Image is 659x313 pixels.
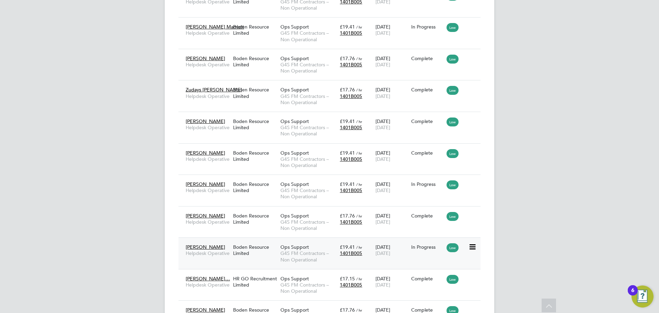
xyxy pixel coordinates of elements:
[280,30,336,42] span: G4S FM Contractors – Non Operational
[356,308,362,313] span: / hr
[231,241,279,260] div: Boden Resource Limited
[447,243,459,252] span: Low
[231,115,279,134] div: Boden Resource Limited
[340,62,362,68] span: 1401B005
[186,276,230,282] span: [PERSON_NAME]…
[631,290,634,299] div: 6
[447,118,459,126] span: Low
[186,55,225,62] span: [PERSON_NAME]
[411,181,443,187] div: In Progress
[340,87,355,93] span: £17.76
[231,178,279,197] div: Boden Resource Limited
[340,213,355,219] span: £17.76
[375,187,390,193] span: [DATE]
[186,219,230,225] span: Helpdesk Operative
[356,56,362,61] span: / hr
[186,307,225,313] span: [PERSON_NAME]
[340,276,355,282] span: £17.15
[411,276,443,282] div: Complete
[375,282,390,288] span: [DATE]
[340,219,362,225] span: 1401B005
[184,177,481,183] a: [PERSON_NAME]Helpdesk OperativeBoden Resource LimitedOps SupportG4S FM Contractors – Non Operatio...
[356,213,362,219] span: / hr
[447,55,459,64] span: Low
[186,30,230,36] span: Helpdesk Operative
[632,286,654,308] button: Open Resource Center, 6 new notifications
[280,93,336,105] span: G4S FM Contractors – Non Operational
[375,30,390,36] span: [DATE]
[280,55,309,62] span: Ops Support
[186,93,230,99] span: Helpdesk Operative
[231,146,279,166] div: Boden Resource Limited
[375,219,390,225] span: [DATE]
[231,83,279,102] div: Boden Resource Limited
[186,87,242,93] span: Zudays [PERSON_NAME]
[375,124,390,131] span: [DATE]
[374,115,409,134] div: [DATE]
[186,24,244,30] span: [PERSON_NAME] Marriott
[280,282,336,294] span: G4S FM Contractors – Non Operational
[231,272,279,291] div: HR GO Recruitment Limited
[411,24,443,30] div: In Progress
[186,250,230,256] span: Helpdesk Operative
[184,83,481,89] a: Zudays [PERSON_NAME]Helpdesk OperativeBoden Resource LimitedOps SupportG4S FM Contractors – Non O...
[375,250,390,256] span: [DATE]
[280,124,336,137] span: G4S FM Contractors – Non Operational
[374,146,409,166] div: [DATE]
[280,150,309,156] span: Ops Support
[374,52,409,71] div: [DATE]
[184,20,481,26] a: [PERSON_NAME] MarriottHelpdesk OperativeBoden Resource LimitedOps SupportG4S FM Contractors – Non...
[411,87,443,93] div: Complete
[186,282,230,288] span: Helpdesk Operative
[280,24,309,30] span: Ops Support
[411,307,443,313] div: Complete
[356,182,362,187] span: / hr
[375,93,390,99] span: [DATE]
[280,87,309,93] span: Ops Support
[356,24,362,30] span: / hr
[280,118,309,124] span: Ops Support
[340,282,362,288] span: 1401B005
[411,55,443,62] div: Complete
[186,124,230,131] span: Helpdesk Operative
[280,219,336,231] span: G4S FM Contractors – Non Operational
[411,244,443,250] div: In Progress
[340,118,355,124] span: £19.41
[447,149,459,158] span: Low
[374,83,409,102] div: [DATE]
[340,156,362,162] span: 1401B005
[447,23,459,32] span: Low
[184,272,481,278] a: [PERSON_NAME]…Helpdesk OperativeHR GO Recruitment LimitedOps SupportG4S FM Contractors – Non Oper...
[184,52,481,57] a: [PERSON_NAME]Helpdesk OperativeBoden Resource LimitedOps SupportG4S FM Contractors – Non Operatio...
[340,93,362,99] span: 1401B005
[186,181,225,187] span: [PERSON_NAME]
[231,20,279,40] div: Boden Resource Limited
[340,124,362,131] span: 1401B005
[447,86,459,95] span: Low
[447,180,459,189] span: Low
[374,241,409,260] div: [DATE]
[375,156,390,162] span: [DATE]
[374,272,409,291] div: [DATE]
[280,156,336,168] span: G4S FM Contractors – Non Operational
[340,307,355,313] span: £17.76
[186,156,230,162] span: Helpdesk Operative
[186,150,225,156] span: [PERSON_NAME]
[340,187,362,193] span: 1401B005
[184,240,481,246] a: [PERSON_NAME]Helpdesk OperativeBoden Resource LimitedOps SupportG4S FM Contractors – Non Operatio...
[231,209,279,228] div: Boden Resource Limited
[447,275,459,284] span: Low
[356,150,362,156] span: / hr
[280,307,309,313] span: Ops Support
[340,150,355,156] span: £19.41
[340,250,362,256] span: 1401B005
[280,250,336,262] span: G4S FM Contractors – Non Operational
[356,245,362,250] span: / hr
[356,87,362,92] span: / hr
[186,187,230,193] span: Helpdesk Operative
[280,244,309,250] span: Ops Support
[340,244,355,250] span: £19.41
[184,303,481,309] a: [PERSON_NAME]Helpdesk OperativeBoden Resource LimitedOps SupportG4S FM Contractors – Non Operatio...
[186,244,225,250] span: [PERSON_NAME]
[186,213,225,219] span: [PERSON_NAME]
